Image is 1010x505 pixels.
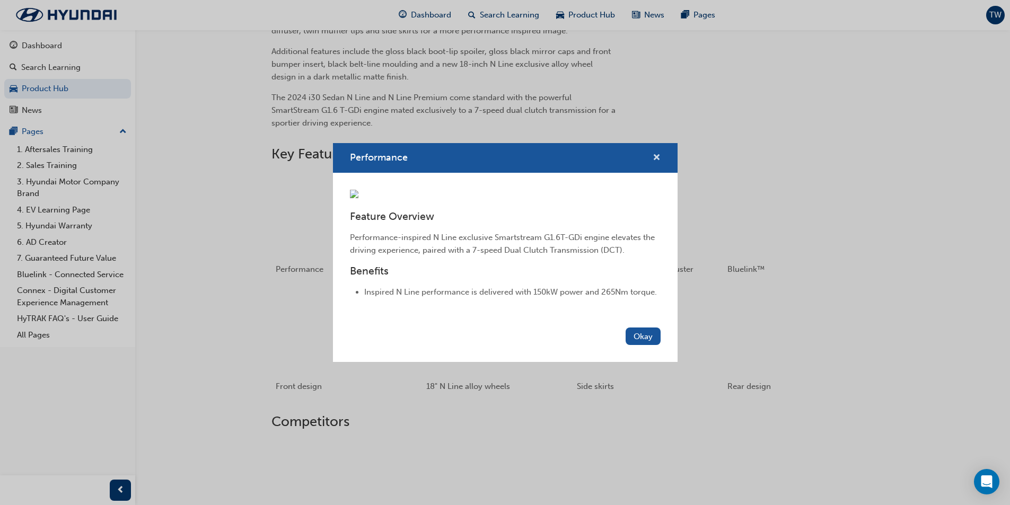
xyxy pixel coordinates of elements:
[626,327,661,345] button: Okay
[653,152,661,165] button: cross-icon
[350,265,661,277] h3: Benefits
[350,210,661,223] h3: Feature Overview
[350,233,657,255] span: Performance-inspired N Line exclusive Smartstream G1.6T-GDi engine elevates the driving experienc...
[350,152,408,163] span: Performance
[333,143,678,362] div: Performance
[364,286,661,298] li: Inspired N Line performance is delivered with 150kW power and 265Nm torque.
[653,154,661,163] span: cross-icon
[350,190,358,198] img: 3bcc78dc-2a64-4307-b16d-733ca97fb671.jpg
[974,469,999,494] div: Open Intercom Messenger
